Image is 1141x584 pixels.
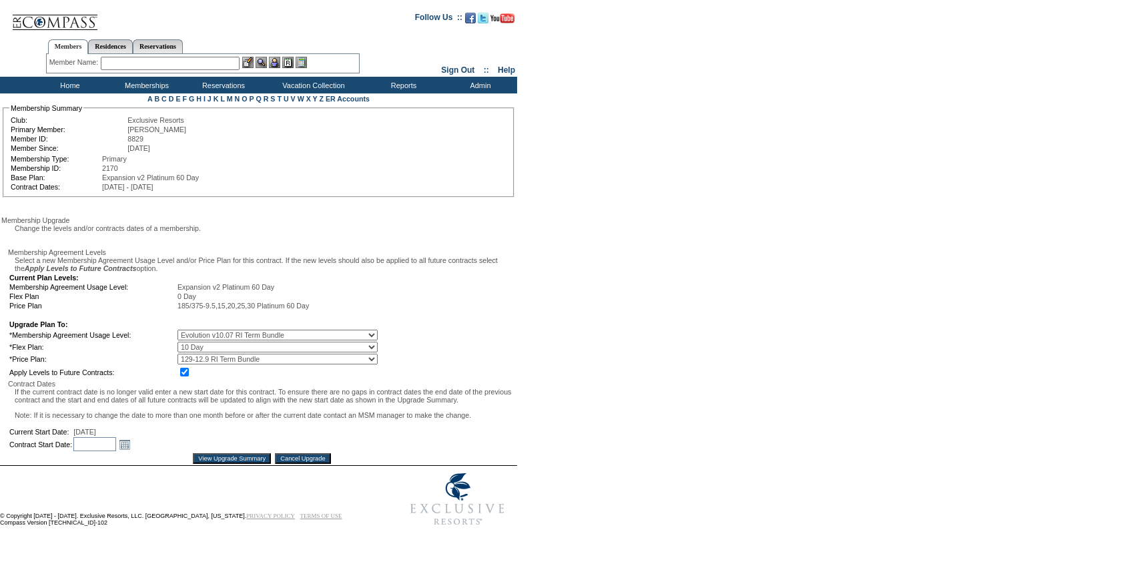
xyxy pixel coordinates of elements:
[9,366,176,378] td: Apply Levels to Future Contracts:
[193,453,271,464] input: View Upgrade Summary
[102,155,127,163] span: Primary
[264,95,269,103] a: R
[182,95,187,103] a: F
[177,292,196,300] span: 0 Day
[306,95,311,103] a: X
[242,57,254,68] img: b_edit.gif
[260,77,364,93] td: Vacation Collection
[440,77,517,93] td: Admin
[25,264,137,272] i: Apply Levels to Future Contracts
[242,95,247,103] a: O
[441,65,474,75] a: Sign Out
[102,183,153,191] span: [DATE] - [DATE]
[204,95,206,103] a: I
[478,17,488,25] a: Follow us on Twitter
[300,513,342,519] a: TERMS OF USE
[291,95,296,103] a: V
[117,437,132,452] a: Open the monthyear view popup.
[490,17,514,25] a: Subscribe to our YouTube Channel
[8,248,516,256] div: Membership Agreement Levels
[177,302,309,310] span: 185/375-9.5,15,20,25,30 Platinum 60 Day
[298,95,304,103] a: W
[364,77,440,93] td: Reports
[189,95,194,103] a: G
[102,174,199,182] span: Expansion v2 Platinum 60 Day
[15,411,516,419] p: Note: If it is necessary to change the date to more than one month before or after the current da...
[484,65,489,75] span: ::
[246,513,295,519] a: PRIVACY POLICY
[277,95,282,103] a: T
[1,216,516,224] div: Membership Upgrade
[282,57,294,68] img: Reservations
[8,224,516,232] div: Change the levels and/or contracts dates of a membership.
[319,95,324,103] a: Z
[11,144,126,152] td: Member Since:
[9,302,176,310] td: Price Plan
[8,256,516,272] div: Select a new Membership Agreement Usage Level and/or Price Plan for this contract. If the new lev...
[183,77,260,93] td: Reservations
[49,57,101,68] div: Member Name:
[175,95,180,103] a: E
[9,342,176,352] td: *Flex Plan:
[154,95,159,103] a: B
[11,164,101,172] td: Membership ID:
[9,437,72,452] td: Contract Start Date:
[11,155,101,163] td: Membership Type:
[11,135,126,143] td: Member ID:
[313,95,318,103] a: Y
[275,453,330,464] input: Cancel Upgrade
[11,3,98,31] img: Compass Home
[9,104,83,112] legend: Membership Summary
[8,388,516,419] div: If the current contract date is no longer valid enter a new start date for this contract. To ensu...
[270,95,275,103] a: S
[30,77,107,93] td: Home
[465,17,476,25] a: Become our fan on Facebook
[102,164,118,172] span: 2170
[11,183,101,191] td: Contract Dates:
[415,11,462,27] td: Follow Us ::
[9,330,176,340] td: *Membership Agreement Usage Level:
[478,13,488,23] img: Follow us on Twitter
[256,57,267,68] img: View
[250,95,254,103] a: P
[9,354,176,364] td: *Price Plan:
[490,13,514,23] img: Subscribe to our YouTube Channel
[235,95,240,103] a: N
[296,57,307,68] img: b_calculator.gif
[498,65,515,75] a: Help
[11,125,126,133] td: Primary Member:
[177,283,274,291] span: Expansion v2 Platinum 60 Day
[73,428,96,436] span: [DATE]
[127,125,186,133] span: [PERSON_NAME]
[11,174,101,182] td: Base Plan:
[256,95,261,103] a: Q
[220,95,224,103] a: L
[227,95,233,103] a: M
[284,95,289,103] a: U
[147,95,152,103] a: A
[161,95,167,103] a: C
[88,39,133,53] a: Residences
[398,466,517,533] img: Exclusive Resorts
[169,95,174,103] a: D
[127,116,184,124] span: Exclusive Resorts
[133,39,183,53] a: Reservations
[107,77,183,93] td: Memberships
[196,95,202,103] a: H
[127,144,150,152] span: [DATE]
[9,283,176,291] td: Membership Agreement Usage Level:
[11,116,126,124] td: Club:
[9,320,378,328] td: Upgrade Plan To:
[214,95,219,103] a: K
[269,57,280,68] img: Impersonate
[48,39,89,54] a: Members
[9,428,72,436] td: Current Start Date:
[208,95,212,103] a: J
[9,274,378,282] td: Current Plan Levels:
[326,95,370,103] a: ER Accounts
[127,135,143,143] span: 8829
[9,292,176,300] td: Flex Plan
[8,380,516,388] div: Contract Dates
[465,13,476,23] img: Become our fan on Facebook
